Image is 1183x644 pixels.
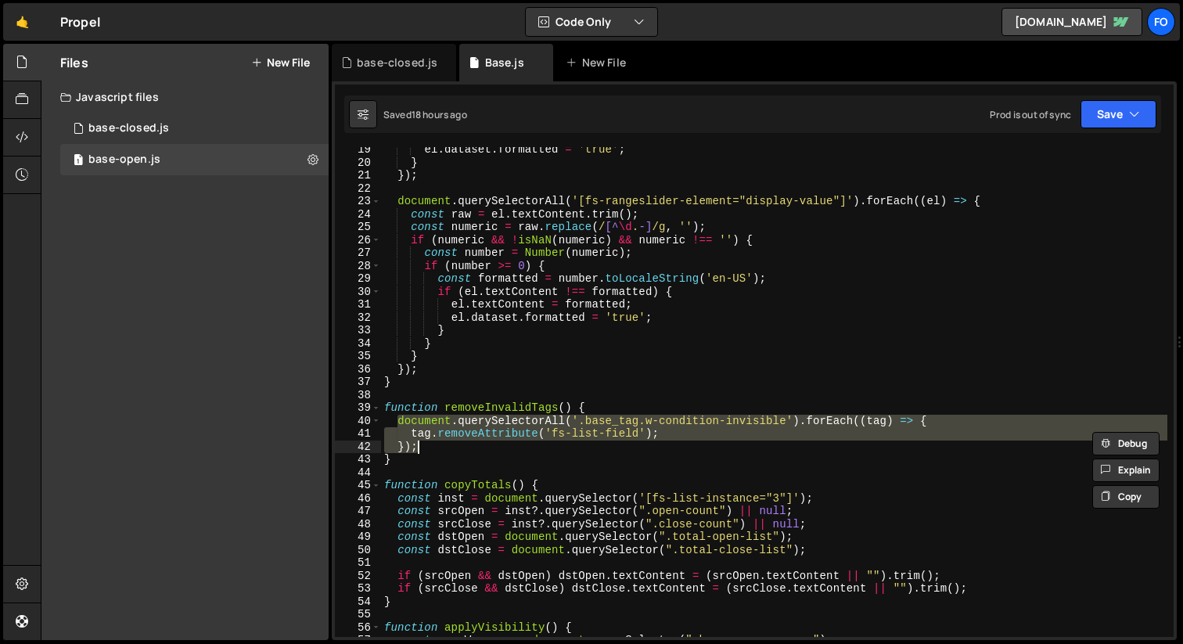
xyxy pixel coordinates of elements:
[526,8,657,36] button: Code Only
[335,595,381,609] div: 54
[3,3,41,41] a: 🤙
[335,479,381,492] div: 45
[335,518,381,531] div: 48
[60,113,329,144] div: 17111/47461.js
[357,55,437,70] div: base-closed.js
[335,311,381,325] div: 32
[1147,8,1175,36] a: fo
[566,55,631,70] div: New File
[335,415,381,428] div: 40
[335,621,381,635] div: 56
[335,531,381,544] div: 49
[60,54,88,71] h2: Files
[251,56,310,69] button: New File
[335,157,381,170] div: 20
[1092,485,1160,509] button: Copy
[335,582,381,595] div: 53
[335,556,381,570] div: 51
[335,272,381,286] div: 29
[335,401,381,415] div: 39
[335,260,381,273] div: 28
[485,55,524,70] div: Base.js
[383,108,467,121] div: Saved
[74,155,83,167] span: 1
[335,195,381,208] div: 23
[335,350,381,363] div: 35
[60,144,329,175] div: 17111/47186.js
[88,153,160,167] div: base-open.js
[335,376,381,389] div: 37
[1001,8,1142,36] a: [DOMAIN_NAME]
[1092,459,1160,482] button: Explain
[335,363,381,376] div: 36
[335,427,381,441] div: 41
[60,13,100,31] div: Propel
[335,143,381,157] div: 19
[335,286,381,299] div: 30
[335,169,381,182] div: 21
[335,505,381,518] div: 47
[335,544,381,557] div: 50
[335,492,381,505] div: 46
[335,389,381,402] div: 38
[335,608,381,621] div: 55
[335,246,381,260] div: 27
[990,108,1071,121] div: Prod is out of sync
[335,453,381,466] div: 43
[88,121,169,135] div: base-closed.js
[335,466,381,480] div: 44
[335,298,381,311] div: 31
[335,208,381,221] div: 24
[335,441,381,454] div: 42
[335,234,381,247] div: 26
[335,324,381,337] div: 33
[335,182,381,196] div: 22
[335,221,381,234] div: 25
[1092,432,1160,455] button: Debug
[335,570,381,583] div: 52
[41,81,329,113] div: Javascript files
[335,337,381,351] div: 34
[1081,100,1156,128] button: Save
[412,108,467,121] div: 18 hours ago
